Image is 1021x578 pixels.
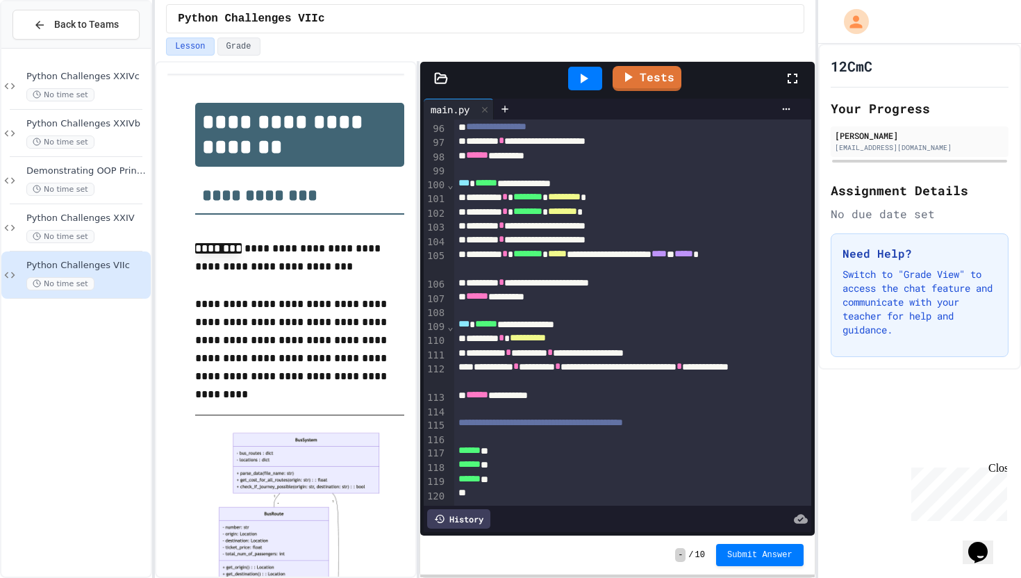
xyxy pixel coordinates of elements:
[424,433,447,447] div: 116
[424,475,447,489] div: 119
[424,192,447,206] div: 101
[26,183,94,196] span: No time set
[963,522,1007,564] iframe: chat widget
[26,277,94,290] span: No time set
[424,249,447,278] div: 105
[831,181,1008,200] h2: Assignment Details
[6,6,96,88] div: Chat with us now!Close
[831,56,872,76] h1: 12CmC
[424,99,494,119] div: main.py
[26,213,148,224] span: Python Challenges XXIV
[424,236,447,249] div: 104
[727,550,792,561] span: Submit Answer
[424,306,447,320] div: 108
[424,292,447,306] div: 107
[716,544,804,566] button: Submit Answer
[829,6,872,38] div: My Account
[424,391,447,405] div: 113
[178,10,324,27] span: Python Challenges VIIc
[424,165,447,179] div: 99
[424,447,447,461] div: 117
[424,207,447,221] div: 102
[842,267,997,337] p: Switch to "Grade View" to access the chat feature and communicate with your teacher for help and ...
[424,334,447,348] div: 110
[424,278,447,292] div: 106
[26,118,148,130] span: Python Challenges XXIVb
[675,548,686,562] span: -
[831,99,1008,118] h2: Your Progress
[424,102,476,117] div: main.py
[424,221,447,235] div: 103
[424,461,447,475] div: 118
[424,151,447,165] div: 98
[447,321,454,332] span: Fold line
[835,142,1004,153] div: [EMAIL_ADDRESS][DOMAIN_NAME]
[13,10,140,40] button: Back to Teams
[26,135,94,149] span: No time set
[424,349,447,363] div: 111
[166,38,214,56] button: Lesson
[688,550,693,561] span: /
[835,129,1004,142] div: [PERSON_NAME]
[424,136,447,150] div: 97
[906,462,1007,521] iframe: chat widget
[26,165,148,177] span: Demonstrating OOP Principles Task
[424,179,447,192] div: 100
[424,490,447,504] div: 120
[695,550,705,561] span: 10
[424,363,447,391] div: 112
[54,17,119,32] span: Back to Teams
[613,66,681,91] a: Tests
[26,88,94,101] span: No time set
[26,260,148,272] span: Python Challenges VIIc
[842,245,997,262] h3: Need Help?
[424,419,447,433] div: 115
[427,509,490,529] div: History
[831,206,1008,222] div: No due date set
[26,230,94,243] span: No time set
[424,320,447,334] div: 109
[447,179,454,190] span: Fold line
[424,406,447,420] div: 114
[424,122,447,136] div: 96
[26,71,148,83] span: Python Challenges XXIVc
[217,38,260,56] button: Grade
